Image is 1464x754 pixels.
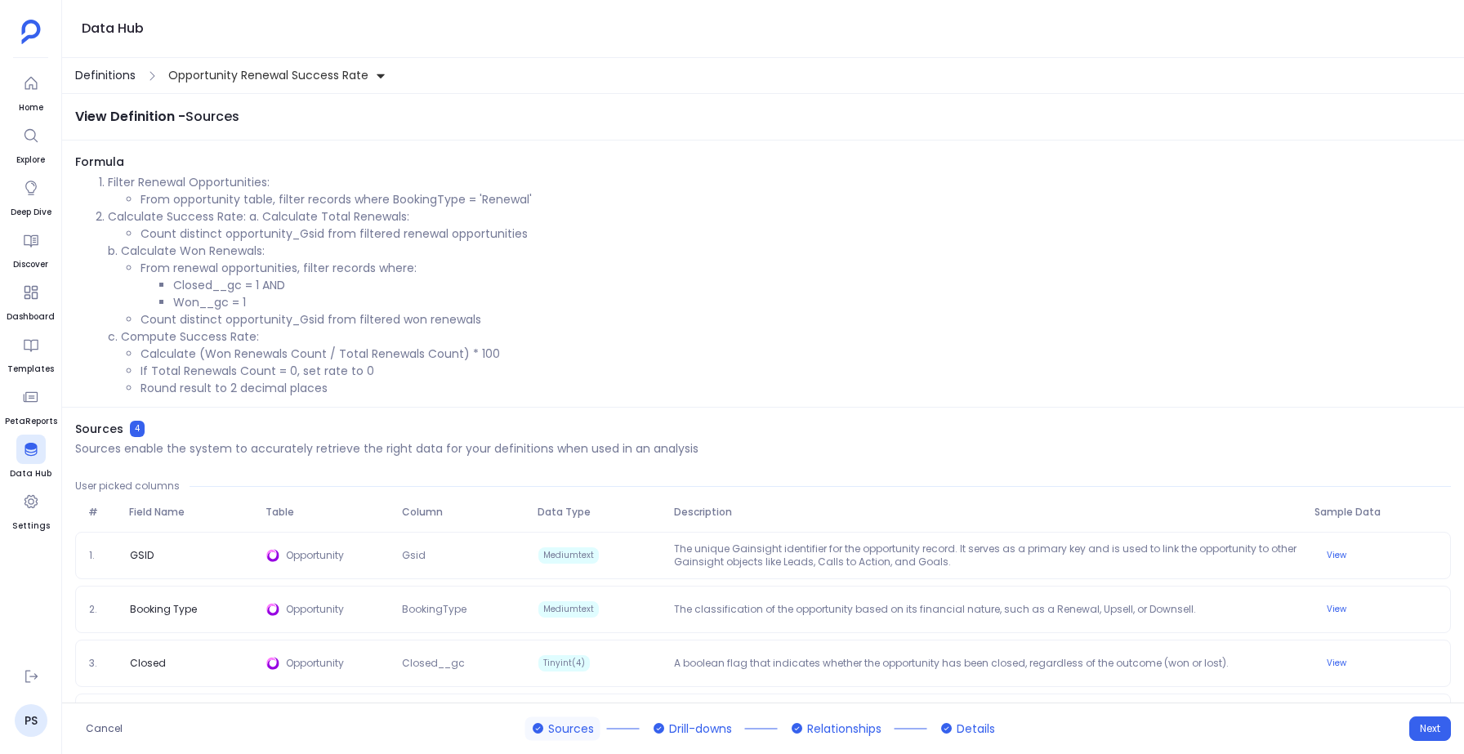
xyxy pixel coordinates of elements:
li: Count distinct opportunity_Gsid from filtered won renewals [141,311,1451,328]
a: Explore [16,121,46,167]
a: Home [16,69,46,114]
p: A boolean flag that indicates whether the opportunity has been closed, regardless of the outcome ... [667,657,1307,670]
p: The classification of the opportunity based on its financial nature, such as a Renewal, Upsell, o... [667,603,1307,616]
button: Cancel [75,716,133,741]
button: Next [1409,716,1451,741]
span: Dashboard [7,310,55,323]
span: 4 [130,421,145,437]
a: Discover [13,225,48,271]
a: PS [15,704,47,737]
span: Sources [548,720,594,737]
span: GSID [123,549,160,562]
span: BookingType [395,603,532,616]
span: Deep Dive [11,206,51,219]
button: Drill-downs [646,716,739,740]
span: Gsid [395,549,532,562]
span: 2. [83,603,123,616]
span: Formula [75,154,1451,171]
p: Sources enable the system to accurately retrieve the right data for your definitions when used in... [75,440,699,457]
span: Templates [7,363,54,376]
a: Deep Dive [11,173,51,219]
h1: Data Hub [82,17,144,40]
p: b. Calculate Won Renewals: [108,243,1451,260]
span: View Definition - [75,107,185,126]
span: Definitions [75,67,136,84]
button: Opportunity Renewal Success Rate [165,62,390,89]
span: Settings [12,520,50,533]
span: Opportunity Renewal Success Rate [168,67,368,84]
p: Filter Renewal Opportunities: [108,174,1451,191]
span: Opportunity [286,657,390,670]
span: 1. [83,549,123,562]
button: View [1317,546,1356,565]
span: Drill-downs [669,720,732,737]
span: Sources [75,421,123,437]
span: Booking Type [123,603,203,616]
li: If Total Renewals Count = 0, set rate to 0 [141,363,1451,380]
span: Discover [13,258,48,271]
span: 3. [83,657,123,670]
span: Data Type [531,506,667,519]
span: Tinyint(4) [538,655,590,671]
span: Mediumtext [538,547,599,564]
button: View [1317,600,1356,619]
span: Closed__gc [395,657,532,670]
span: PetaReports [5,415,57,428]
span: Description [667,506,1308,519]
span: Opportunity [286,603,390,616]
li: Closed__gc = 1 AND [173,277,1451,294]
span: Data Hub [10,467,51,480]
p: c. Compute Success Rate: [108,328,1451,346]
button: Details [934,716,1002,740]
p: The unique Gainsight identifier for the opportunity record. It serves as a primary key and is use... [667,542,1307,569]
button: Relationships [784,716,888,740]
a: Templates [7,330,54,376]
li: Calculate (Won Renewals Count / Total Renewals Count) * 100 [141,346,1451,363]
span: Explore [16,154,46,167]
span: Relationships [807,720,882,737]
span: Home [16,101,46,114]
span: Details [957,720,995,737]
span: Mediumtext [538,601,599,618]
li: Won__gc = 1 [173,294,1451,311]
img: petavue logo [21,20,41,44]
button: Sources [525,716,600,740]
li: From opportunity table, filter records where BookingType = 'Renewal' [141,191,1451,208]
span: Sources [185,107,239,126]
li: Count distinct opportunity_Gsid from filtered renewal opportunities [141,225,1451,243]
a: PetaReports [5,382,57,428]
a: Dashboard [7,278,55,323]
p: Calculate Success Rate: a. Calculate Total Renewals: [108,208,1451,225]
span: User picked columns [75,480,180,493]
span: Table [259,506,395,519]
span: # [82,506,123,519]
a: Data Hub [10,435,51,480]
span: Sample Data [1308,506,1444,519]
a: Settings [12,487,50,533]
li: Round result to 2 decimal places [141,380,1451,397]
span: Column [395,506,532,519]
span: Closed [123,657,172,670]
span: Opportunity [286,549,390,562]
span: Field Name [123,506,259,519]
li: From renewal opportunities, filter records where: [141,260,1451,311]
button: View [1317,654,1356,673]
